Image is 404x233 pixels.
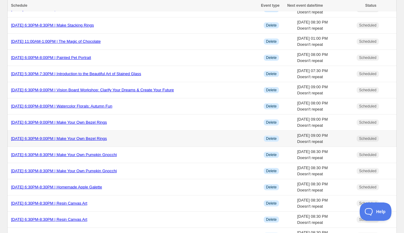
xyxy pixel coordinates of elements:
[359,217,376,222] span: Scheduled
[359,185,376,190] span: Scheduled
[359,71,376,76] span: Scheduled
[295,147,354,163] td: [DATE] 08:30 PM Doesn't repeat
[11,3,27,8] span: Schedule
[295,82,354,98] td: [DATE] 09:00 PM Doesn't repeat
[11,104,112,108] a: [DATE] 6:00PM-8:00PM | Watercolor Florals: Autumn Fun
[359,152,376,157] span: Scheduled
[359,39,376,44] span: Scheduled
[11,39,101,44] a: [DATE] 11:00AM-1:00PM | The Magic of Chocolate
[359,23,376,28] span: Scheduled
[365,3,376,8] span: Status
[266,217,277,222] span: Delete
[295,66,354,82] td: [DATE] 07:30 PM Doesn't repeat
[359,201,376,206] span: Scheduled
[266,23,277,28] span: Delete
[266,152,277,157] span: Delete
[11,23,94,27] a: [DATE] 6:30PM-8:30PM | Make Stacking Rings
[295,34,354,50] td: [DATE] 01:00 PM Doesn't repeat
[11,152,117,157] a: [DATE] 6:30PM-8:30PM | Make Your Own Pumpkin Gnocchi
[11,217,87,222] a: [DATE] 6:30PM-8:30PM | Resin Canvas Art
[266,104,277,109] span: Delete
[295,163,354,179] td: [DATE] 08:30 PM Doesn't repeat
[360,202,392,221] iframe: Toggle Customer Support
[266,71,277,76] span: Delete
[295,131,354,147] td: [DATE] 09:00 PM Doesn't repeat
[295,17,354,34] td: [DATE] 08:30 PM Doesn't repeat
[266,169,277,173] span: Delete
[11,185,102,189] a: [DATE] 6:30PM-8:30PM | Homemade Apple Galette
[266,55,277,60] span: Delete
[266,88,277,93] span: Delete
[266,39,277,44] span: Delete
[11,201,87,206] a: [DATE] 6:30PM-8:30PM | Resin Canvas Art
[266,201,277,206] span: Delete
[359,55,376,60] span: Scheduled
[11,55,91,60] a: [DATE] 6:00PM-8:00PM | Painted Pet Portrait
[266,136,277,141] span: Delete
[295,98,354,115] td: [DATE] 08:00 PM Doesn't repeat
[295,195,354,212] td: [DATE] 08:30 PM Doesn't repeat
[359,88,376,93] span: Scheduled
[295,115,354,131] td: [DATE] 09:00 PM Doesn't repeat
[11,120,107,125] a: [DATE] 6:30PM-9:00PM | Make Your Own Bezel Rings
[11,88,174,92] a: [DATE] 6:30PM-9:00PM | Vision Board Workshop: Clarify Your Dreams & Create Your Future
[11,136,107,141] a: [DATE] 6:30PM-9:00PM | Make Your Own Bezel Rings
[287,3,323,8] span: Next event date/time
[261,3,280,8] span: Event type
[11,169,117,173] a: [DATE] 6:30PM-8:30PM | Make Your Own Pumpkin Gnocchi
[295,212,354,228] td: [DATE] 08:30 PM Doesn't repeat
[359,120,376,125] span: Scheduled
[266,120,277,125] span: Delete
[359,104,376,109] span: Scheduled
[266,185,277,190] span: Delete
[295,50,354,66] td: [DATE] 08:00 PM Doesn't repeat
[359,169,376,173] span: Scheduled
[359,136,376,141] span: Scheduled
[295,179,354,195] td: [DATE] 08:30 PM Doesn't repeat
[11,71,141,76] a: [DATE] 5:30PM-7:30PM | Introduction to the Beautiful Art of Stained Glass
